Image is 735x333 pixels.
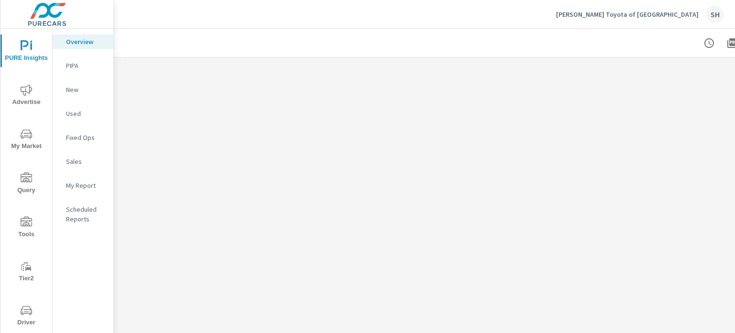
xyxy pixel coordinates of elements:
[3,172,49,196] span: Query
[66,205,106,224] p: Scheduled Reports
[53,58,113,73] div: PIPA
[3,40,49,64] span: PURE Insights
[53,130,113,145] div: Fixed Ops
[66,85,106,94] p: New
[66,181,106,190] p: My Report
[3,261,49,284] span: Tier2
[3,305,49,328] span: Driver
[66,61,106,70] p: PIPA
[66,157,106,166] p: Sales
[66,37,106,46] p: Overview
[3,128,49,152] span: My Market
[53,178,113,193] div: My Report
[53,106,113,121] div: Used
[53,154,113,169] div: Sales
[556,10,699,19] p: [PERSON_NAME] Toyota of [GEOGRAPHIC_DATA]
[66,109,106,118] p: Used
[53,202,113,226] div: Scheduled Reports
[53,34,113,49] div: Overview
[53,82,113,97] div: New
[66,133,106,142] p: Fixed Ops
[706,6,724,23] div: SH
[3,217,49,240] span: Tools
[3,84,49,108] span: Advertise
